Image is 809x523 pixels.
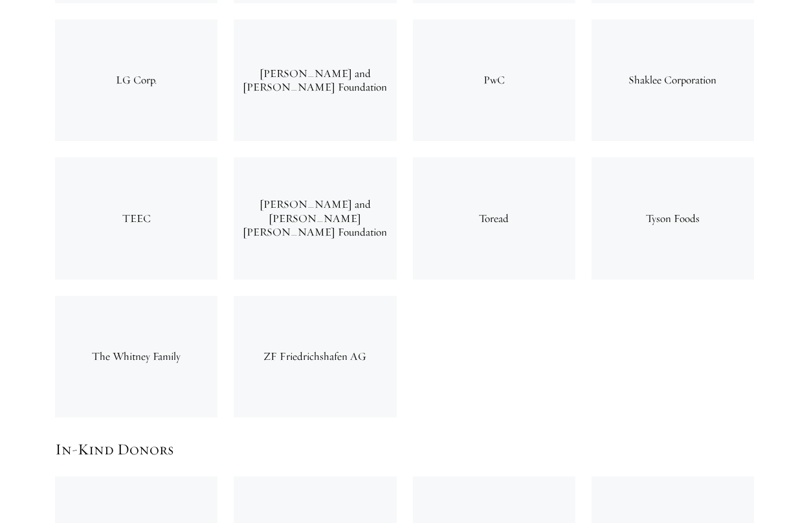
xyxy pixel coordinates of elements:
div: [PERSON_NAME] and [PERSON_NAME] [PERSON_NAME] Foundation [234,157,396,279]
div: PwC [413,19,575,141]
h5: In-Kind Donors [55,438,754,460]
div: Tyson Foods [592,157,754,279]
div: Toread [413,157,575,279]
div: ZF Friedrichshafen AG [234,296,396,417]
div: The Whitney Family [55,296,217,417]
div: Shaklee Corporation [592,19,754,141]
div: [PERSON_NAME] and [PERSON_NAME] Foundation [234,19,396,141]
div: LG Corp. [55,19,217,141]
div: TEEC [55,157,217,279]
